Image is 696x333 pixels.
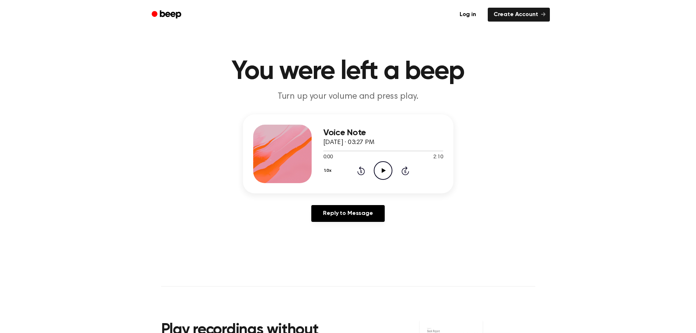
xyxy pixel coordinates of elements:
p: Turn up your volume and press play. [208,91,488,103]
h1: You were left a beep [161,58,535,85]
a: Create Account [488,8,550,22]
a: Log in [452,6,483,23]
button: 1.0x [323,164,334,177]
a: Reply to Message [311,205,384,222]
h3: Voice Note [323,128,443,138]
span: 2:10 [433,154,443,161]
span: [DATE] · 03:27 PM [323,139,374,146]
span: 0:00 [323,154,333,161]
a: Beep [147,8,188,22]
